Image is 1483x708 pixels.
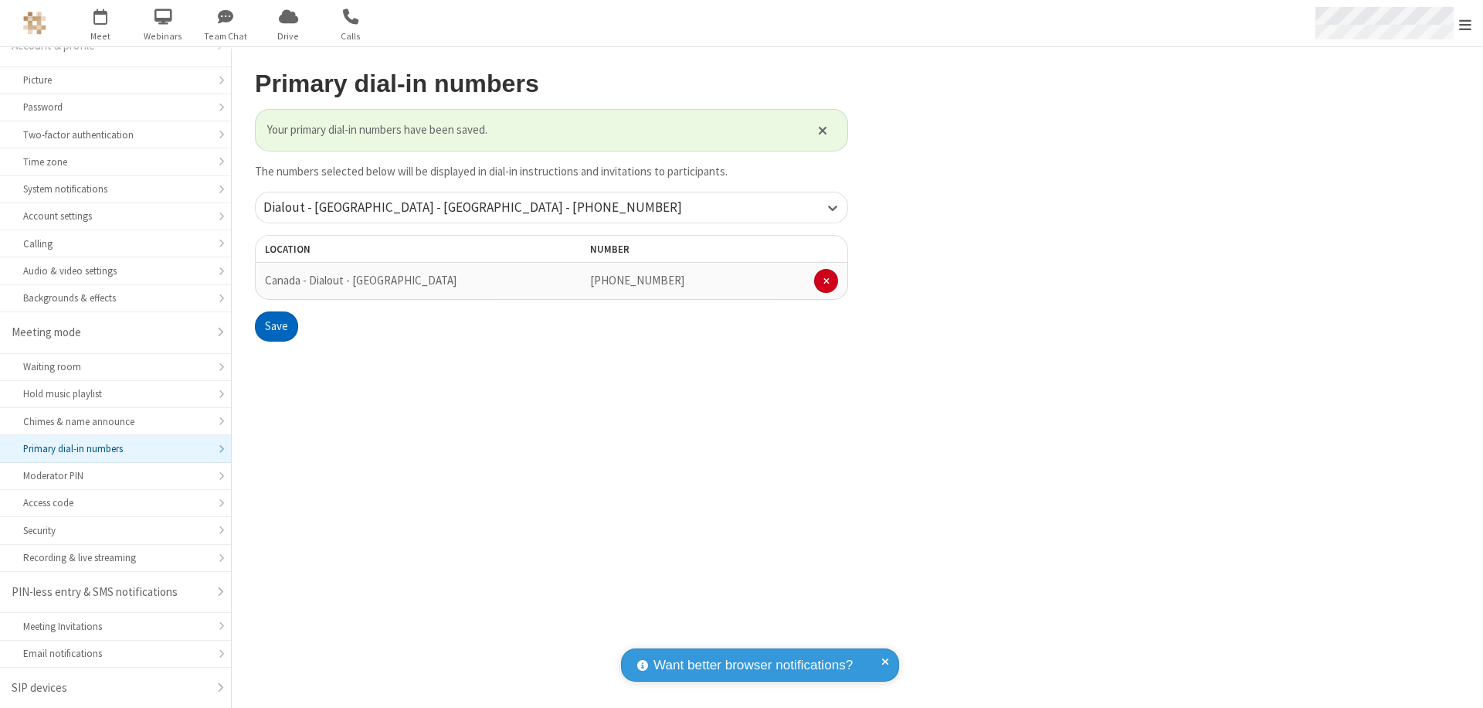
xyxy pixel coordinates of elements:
div: Email notifications [23,646,208,661]
div: Recording & live streaming [23,550,208,565]
th: Number [581,235,848,263]
div: SIP devices [12,679,208,697]
div: Backgrounds & effects [23,291,208,305]
span: Dialout - [GEOGRAPHIC_DATA] - [GEOGRAPHIC_DATA] - [PHONE_NUMBER] [263,199,682,216]
div: Calling [23,237,208,251]
div: Security [23,523,208,538]
div: Primary dial-in numbers [23,441,208,456]
div: Audio & video settings [23,264,208,278]
span: Your primary dial-in numbers have been saved. [267,121,799,139]
div: Picture [23,73,208,87]
span: Meet [72,29,130,43]
span: Drive [260,29,317,43]
div: Two-factor authentication [23,128,208,142]
span: Webinars [134,29,192,43]
button: Save [255,311,298,342]
div: PIN-less entry & SMS notifications [12,584,208,601]
p: The numbers selected below will be displayed in dial-in instructions and invitations to participa... [255,163,848,181]
div: Hold music playlist [23,386,208,401]
div: Chimes & name announce [23,414,208,429]
div: Waiting room [23,359,208,374]
span: Want better browser notifications? [653,655,853,676]
div: System notifications [23,182,208,196]
div: Access code [23,495,208,510]
img: QA Selenium DO NOT DELETE OR CHANGE [23,12,46,35]
button: Close alert [810,118,836,141]
td: Canada - Dialout - [GEOGRAPHIC_DATA] [255,263,492,299]
div: Meeting mode [12,324,208,342]
span: [PHONE_NUMBER] [590,273,684,288]
div: Password [23,100,208,114]
div: Account settings [23,209,208,223]
div: Meeting Invitations [23,619,208,634]
div: Moderator PIN [23,468,208,483]
span: Calls [322,29,380,43]
h2: Primary dial-in numbers [255,70,848,97]
span: Team Chat [197,29,255,43]
th: Location [255,235,492,263]
div: Time zone [23,155,208,169]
